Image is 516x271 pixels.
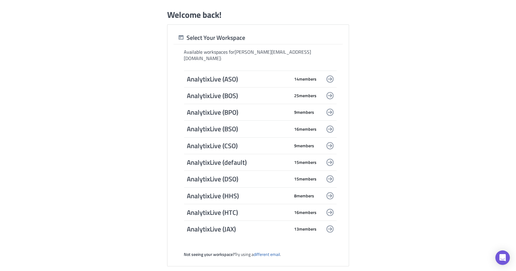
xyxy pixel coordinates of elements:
[294,160,317,165] span: 15 member s
[187,142,290,150] span: AnalytixLive (CSO)
[187,91,290,100] span: AnalytixLive (BOS)
[294,226,317,232] span: 13 member s
[294,76,317,82] span: 14 member s
[187,175,290,183] span: AnalytixLive (DSO)
[167,9,222,20] h1: Welcome back!
[294,110,314,115] span: 9 member s
[294,143,314,148] span: 9 member s
[187,75,290,83] span: AnalytixLive (ASO)
[294,193,314,199] span: 8 member s
[187,208,290,217] span: AnalytixLive (HTC)
[187,192,290,200] span: AnalytixLive (HHS)
[184,252,337,257] div: Try using a .
[174,34,245,42] div: Select Your Workspace
[187,158,290,167] span: AnalytixLive (default)
[187,225,290,233] span: AnalytixLive (JAX)
[294,93,317,98] span: 25 member s
[187,125,290,133] span: AnalytixLive (BSO)
[184,251,235,257] strong: Not seeing your workspace?
[254,251,280,257] a: different email
[495,250,510,265] div: Open Intercom Messenger
[294,126,317,132] span: 16 member s
[184,49,337,61] div: Available workspaces for [PERSON_NAME][EMAIL_ADDRESS][DOMAIN_NAME] :
[294,210,317,215] span: 16 member s
[294,176,317,182] span: 15 member s
[187,108,290,116] span: AnalytixLive (BPO)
